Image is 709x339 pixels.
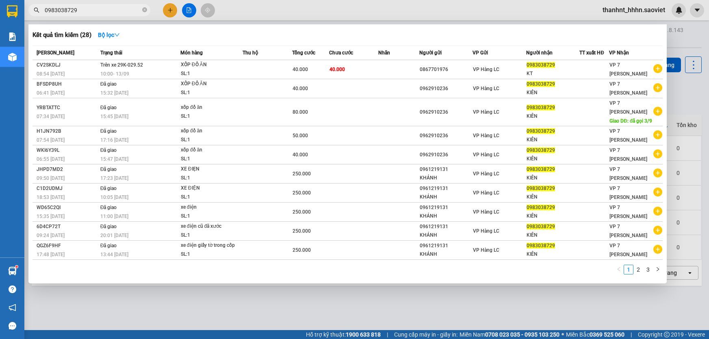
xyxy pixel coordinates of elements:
span: plus-circle [653,64,662,73]
div: xe điện giấy tờ trong cốp [181,241,242,250]
div: xe điện [181,203,242,212]
span: 07:54 [DATE] [37,137,65,143]
div: KHÁNH [420,174,472,182]
span: 250.000 [293,171,311,177]
span: 0983038729 [527,243,555,248]
sup: 1 [15,266,18,268]
div: KT [527,69,579,78]
li: 1 [624,265,633,274]
span: VP Hàng LC [473,152,499,158]
span: 11:00 [DATE] [100,214,128,219]
li: 2 [633,265,643,274]
span: 250.000 [293,247,311,253]
span: VP 7 [PERSON_NAME] [609,205,647,219]
span: Trên xe 29K-029.52 [100,62,143,68]
div: 0962910236 [420,108,472,117]
span: 15:32 [DATE] [100,90,128,96]
span: Đã giao [100,243,117,248]
span: 0983038729 [527,186,555,191]
img: warehouse-icon [8,53,17,61]
strong: Bộ lọc [98,32,120,38]
div: SL: 1 [181,174,242,183]
div: 0961219131 [420,165,472,174]
div: JHPD7MD2 [37,165,98,174]
div: XỐP ĐỒ ĂN [181,60,242,69]
a: 1 [624,265,633,274]
div: SL: 1 [181,212,242,221]
div: KHÁNH [420,193,472,201]
span: Đã giao [100,166,117,172]
input: Tìm tên, số ĐT hoặc mã đơn [45,6,141,15]
span: plus-circle [653,168,662,177]
div: 6D4CP72T [37,222,98,231]
span: Giao DĐ: đã gọi 3/9 [609,118,652,124]
span: Đã giao [100,81,117,87]
span: 40.000 [293,152,308,158]
span: VP Hàng LC [473,133,499,138]
button: left [614,265,624,274]
span: Đã giao [100,128,117,134]
span: 10:00 - 13/09 [100,71,129,77]
span: 08:54 [DATE] [37,71,65,77]
div: SL: 1 [181,136,242,145]
img: solution-icon [8,32,17,41]
span: 0983038729 [527,81,555,87]
span: VP Nhận [609,50,629,56]
span: 40.000 [330,67,345,72]
div: xốp đồ ăn [181,127,242,136]
span: VP Hàng LC [473,247,499,253]
span: 17:23 [DATE] [100,175,128,181]
div: WD65C2QI [37,203,98,212]
span: 40.000 [293,67,308,72]
span: 0983038729 [527,105,555,110]
span: 0983038729 [527,205,555,210]
span: 15:35 [DATE] [37,214,65,219]
span: Người gửi [419,50,442,56]
span: VP 7 [PERSON_NAME] [609,62,647,77]
span: Món hàng [180,50,203,56]
span: VP Hàng LC [473,228,499,234]
span: 0983038729 [527,62,555,68]
span: VP Hàng LC [473,86,499,91]
span: close-circle [142,7,147,12]
a: 3 [644,265,653,274]
div: SL: 1 [181,112,242,121]
span: Trạng thái [100,50,122,56]
span: 0983038729 [527,166,555,172]
span: VP 7 [PERSON_NAME] [609,166,647,181]
img: logo-vxr [7,5,17,17]
div: KIÊN [527,155,579,163]
span: 07:34 [DATE] [37,114,65,119]
span: Đã giao [100,105,117,110]
span: down [114,32,120,38]
span: VP Hàng LC [473,209,499,215]
span: question-circle [9,285,16,293]
div: C1D2UDMJ [37,184,98,193]
div: SL: 1 [181,155,242,164]
span: Thu hộ [243,50,258,56]
div: KIÊN [527,212,579,220]
span: 17:48 [DATE] [37,252,65,257]
span: 250.000 [293,209,311,215]
span: 17:16 [DATE] [100,137,128,143]
div: H1JN792B [37,127,98,136]
div: KIÊN [527,250,579,259]
span: right [655,267,660,272]
div: xốp đồ ăn [181,103,242,112]
div: 0961219131 [420,184,472,193]
span: Đã giao [100,205,117,210]
span: Nhãn [378,50,390,56]
span: search [34,7,39,13]
div: 0961219131 [420,222,472,231]
span: VP 7 [PERSON_NAME] [609,243,647,257]
span: 15:45 [DATE] [100,114,128,119]
div: XỐP ĐỒ ĂN [181,80,242,89]
span: 06:41 [DATE] [37,90,65,96]
span: notification [9,304,16,311]
span: plus-circle [653,130,662,139]
div: SL: 1 [181,250,242,259]
div: SL: 1 [181,231,242,240]
span: 13:44 [DATE] [100,252,128,257]
div: xe điện cũ đã xước [181,222,242,231]
span: 250.000 [293,228,311,234]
